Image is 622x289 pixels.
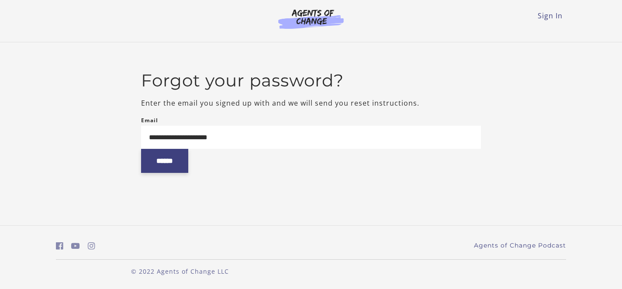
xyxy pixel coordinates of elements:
[88,242,95,250] i: https://www.instagram.com/agentsofchangeprep/ (Open in a new window)
[56,242,63,250] i: https://www.facebook.com/groups/aswbtestprep (Open in a new window)
[71,242,80,250] i: https://www.youtube.com/c/AgentsofChangeTestPrepbyMeaganMitchell (Open in a new window)
[71,240,80,252] a: https://www.youtube.com/c/AgentsofChangeTestPrepbyMeaganMitchell (Open in a new window)
[141,115,158,126] label: Email
[474,241,566,250] a: Agents of Change Podcast
[56,240,63,252] a: https://www.facebook.com/groups/aswbtestprep (Open in a new window)
[538,11,563,21] a: Sign In
[141,70,481,91] h2: Forgot your password?
[141,98,481,108] p: Enter the email you signed up with and we will send you reset instructions.
[269,9,353,29] img: Agents of Change Logo
[88,240,95,252] a: https://www.instagram.com/agentsofchangeprep/ (Open in a new window)
[56,267,304,276] p: © 2022 Agents of Change LLC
